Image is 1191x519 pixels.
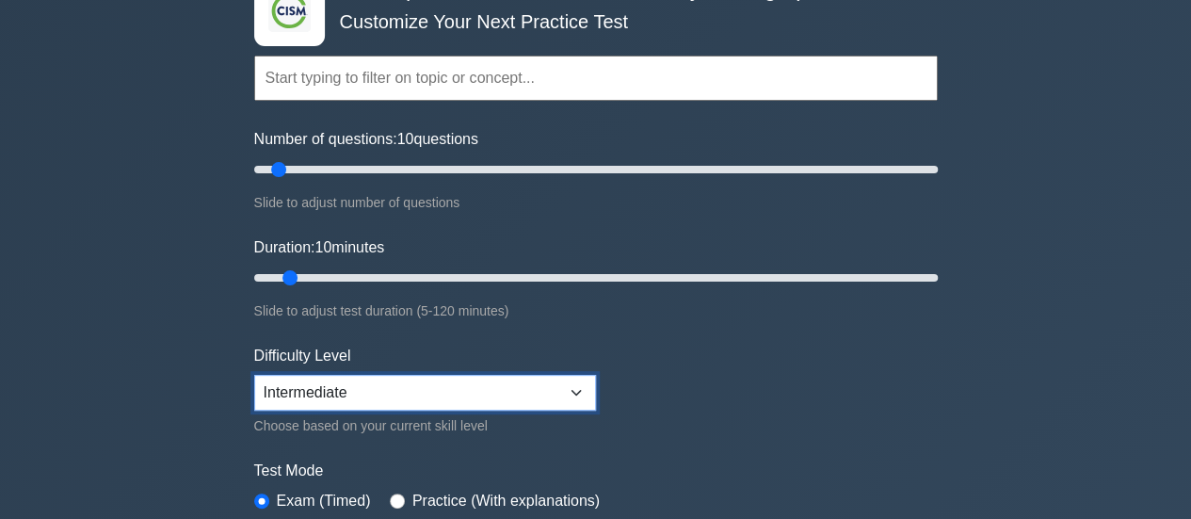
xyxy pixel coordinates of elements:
[254,300,938,322] div: Slide to adjust test duration (5-120 minutes)
[397,131,414,147] span: 10
[412,490,600,512] label: Practice (With explanations)
[254,345,351,367] label: Difficulty Level
[254,128,478,151] label: Number of questions: questions
[314,239,331,255] span: 10
[254,236,385,259] label: Duration: minutes
[254,414,596,437] div: Choose based on your current skill level
[254,191,938,214] div: Slide to adjust number of questions
[254,56,938,101] input: Start typing to filter on topic or concept...
[254,460,938,482] label: Test Mode
[277,490,371,512] label: Exam (Timed)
